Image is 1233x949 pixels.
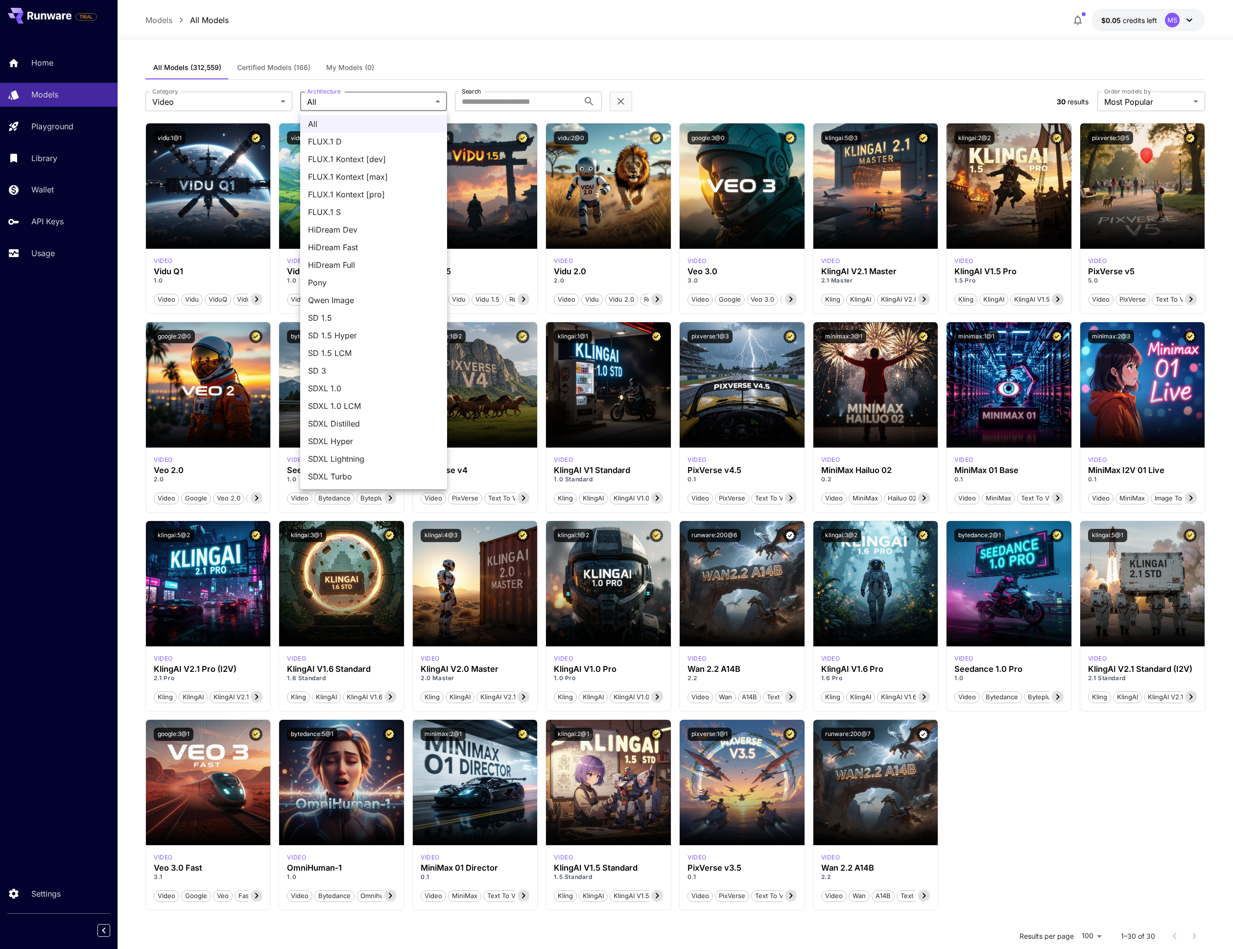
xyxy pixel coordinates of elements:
[308,206,439,218] span: FLUX.1 S
[308,259,439,271] span: HiDream Full
[308,241,439,253] span: HiDream Fast
[308,189,439,200] span: FLUX.1 Kontext [pro]
[308,471,439,482] span: SDXL Turbo
[308,347,439,359] span: SD 1.5 LCM
[308,330,439,341] span: SD 1.5 Hyper
[308,136,439,147] span: FLUX.1 D
[308,312,439,324] span: SD 1.5
[308,171,439,183] span: FLUX.1 Kontext [max]
[308,382,439,394] span: SDXL 1.0
[308,453,439,465] span: SDXL Lightning
[308,277,439,288] span: Pony
[308,418,439,429] span: SDXL Distilled
[308,153,439,165] span: FLUX.1 Kontext [dev]
[308,118,439,130] span: All
[308,400,439,412] span: SDXL 1.0 LCM
[308,435,439,447] span: SDXL Hyper
[308,365,439,377] span: SD 3
[308,294,439,306] span: Qwen Image
[308,224,439,236] span: HiDream Dev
